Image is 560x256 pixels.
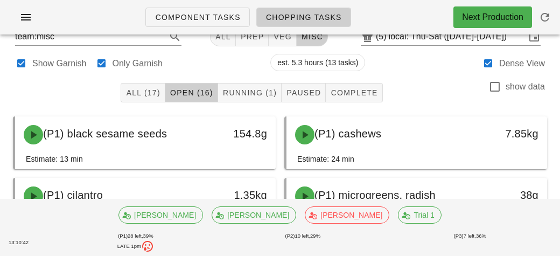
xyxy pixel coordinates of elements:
[52,230,219,255] div: (P1) 39%
[462,11,523,24] div: Next Production
[165,83,218,102] button: Open (16)
[269,27,297,46] button: veg
[297,153,354,165] div: Estimate: 24 min
[405,207,435,223] span: Trial 1
[32,58,87,69] label: Show Garnish
[236,27,269,46] button: prep
[216,186,267,204] div: 1.35kg
[314,189,436,201] span: (P1) microgreens, radish
[219,207,289,223] span: [PERSON_NAME]
[222,88,277,97] span: Running (1)
[6,237,52,248] div: 13:10:42
[464,233,476,239] span: 7 left,
[155,13,240,22] span: Component Tasks
[43,189,103,201] span: (P1) cilantro
[265,13,342,22] span: Chopping Tasks
[210,27,236,46] button: All
[506,81,545,92] label: show data
[297,27,328,46] button: misc
[26,153,83,165] div: Estimate: 13 min
[125,88,160,97] span: All (17)
[113,58,163,69] label: Only Garnish
[216,125,267,142] div: 154.8g
[314,128,381,140] span: (P1) cashews
[312,207,382,223] span: [PERSON_NAME]
[301,32,323,41] span: misc
[256,8,351,27] a: Chopping Tasks
[387,230,554,255] div: (P3) 36%
[376,31,389,42] div: (5)
[273,32,292,41] span: veg
[145,8,249,27] a: Component Tasks
[286,88,321,97] span: Paused
[487,125,538,142] div: 7.85kg
[277,54,358,71] span: est. 5.3 hours (13 tasks)
[487,186,538,204] div: 38g
[43,128,167,140] span: (P1) black sesame seeds
[170,88,213,97] span: Open (16)
[218,83,282,102] button: Running (1)
[295,233,311,239] span: 10 left,
[215,32,231,41] span: All
[282,83,326,102] button: Paused
[128,233,143,239] span: 28 left,
[240,32,264,41] span: prep
[499,58,545,69] label: Dense View
[121,83,165,102] button: All (17)
[326,83,382,102] button: Complete
[125,207,196,223] span: [PERSON_NAME]
[54,240,217,253] div: LATE 1pm
[330,88,377,97] span: Complete
[219,230,386,255] div: (P2) 29%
